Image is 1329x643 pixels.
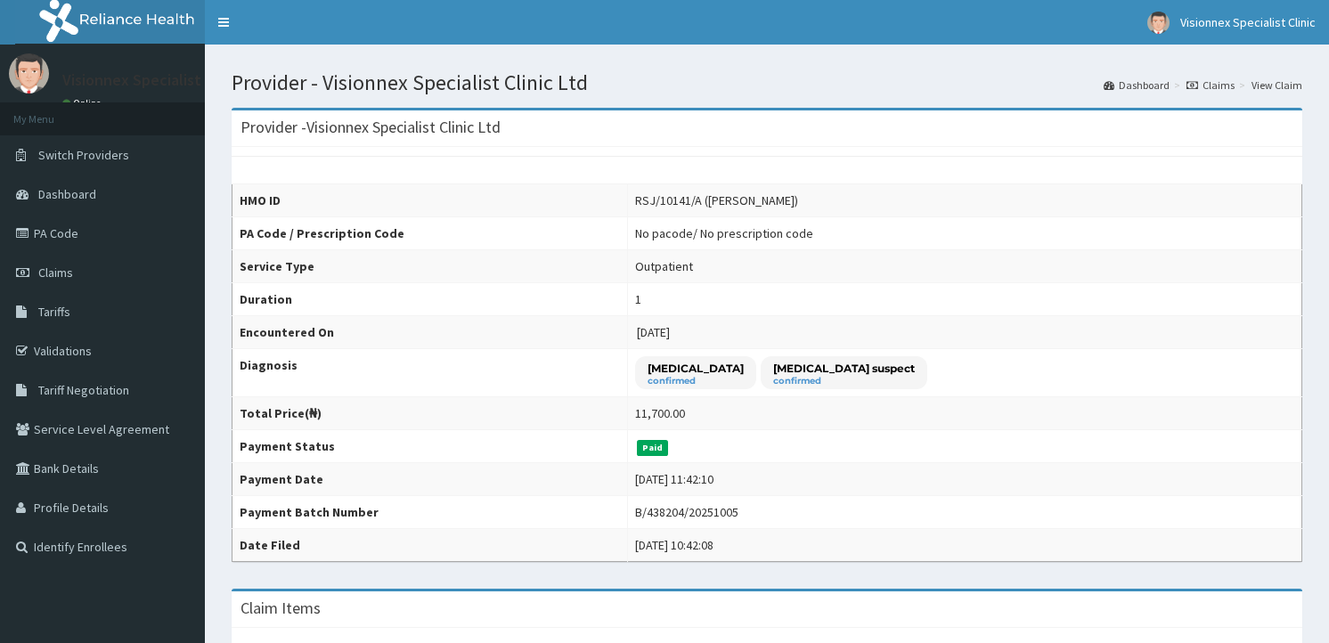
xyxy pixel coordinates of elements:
a: Dashboard [1104,77,1170,93]
div: 1 [635,290,641,308]
h3: Claim Items [241,600,321,616]
p: [MEDICAL_DATA] suspect [773,361,915,376]
small: confirmed [648,377,744,386]
div: 11,700.00 [635,404,685,422]
p: [MEDICAL_DATA] [648,361,744,376]
div: No pacode / No prescription code [635,224,813,242]
div: Outpatient [635,257,693,275]
p: Visionnex Specialist Clinic [62,72,242,88]
span: Tariffs [38,304,70,320]
th: Service Type [232,250,628,283]
span: [DATE] [637,324,670,340]
span: Tariff Negotiation [38,382,129,398]
th: Encountered On [232,316,628,349]
th: Diagnosis [232,349,628,397]
h1: Provider - Visionnex Specialist Clinic Ltd [232,71,1302,94]
th: PA Code / Prescription Code [232,217,628,250]
span: Dashboard [38,186,96,202]
span: Switch Providers [38,147,129,163]
div: [DATE] 10:42:08 [635,536,713,554]
th: Date Filed [232,529,628,562]
small: confirmed [773,377,915,386]
th: Payment Status [232,430,628,463]
th: HMO ID [232,184,628,217]
th: Payment Date [232,463,628,496]
a: Online [62,97,105,110]
h3: Provider - Visionnex Specialist Clinic Ltd [241,119,501,135]
span: Claims [38,265,73,281]
img: User Image [1147,12,1170,34]
th: Total Price(₦) [232,397,628,430]
div: B/438204/20251005 [635,503,738,521]
span: Visionnex Specialist Clinic [1180,14,1316,30]
a: Claims [1186,77,1235,93]
div: RSJ/10141/A ([PERSON_NAME]) [635,191,798,209]
span: Paid [637,440,669,456]
th: Payment Batch Number [232,496,628,529]
th: Duration [232,283,628,316]
div: [DATE] 11:42:10 [635,470,713,488]
a: View Claim [1252,77,1302,93]
img: User Image [9,53,49,94]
